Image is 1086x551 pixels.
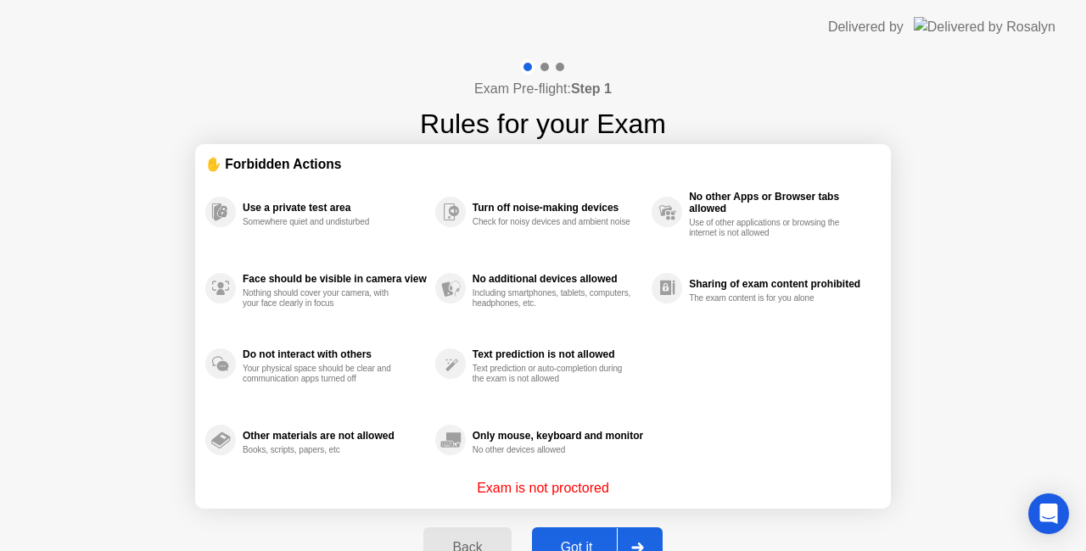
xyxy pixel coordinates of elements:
[828,17,904,37] div: Delivered by
[1028,493,1069,534] div: Open Intercom Messenger
[243,430,427,442] div: Other materials are not allowed
[689,293,849,303] div: The exam content is for you alone
[243,273,427,285] div: Face should be visible in camera view
[571,81,612,96] b: Step 1
[473,445,633,455] div: No other devices allowed
[243,348,427,360] div: Do not interact with others
[243,217,403,227] div: Somewhere quiet and undisturbed
[689,278,872,290] div: Sharing of exam content prohibited
[689,191,872,214] div: No other Apps or Browser tabs allowed
[474,79,612,99] h4: Exam Pre-flight:
[689,218,849,238] div: Use of other applications or browsing the internet is not allowed
[473,430,643,442] div: Only mouse, keyboard and monitor
[473,348,643,360] div: Text prediction is not allowed
[473,273,643,285] div: No additional devices allowed
[473,217,633,227] div: Check for noisy devices and ambient noise
[420,103,666,144] h1: Rules for your Exam
[243,445,403,455] div: Books, scripts, papers, etc
[205,154,881,174] div: ✋ Forbidden Actions
[243,364,403,384] div: Your physical space should be clear and communication apps turned off
[473,202,643,214] div: Turn off noise-making devices
[914,17,1055,36] img: Delivered by Rosalyn
[243,288,403,309] div: Nothing should cover your camera, with your face clearly in focus
[473,364,633,384] div: Text prediction or auto-completion during the exam is not allowed
[477,478,609,498] p: Exam is not proctored
[473,288,633,309] div: Including smartphones, tablets, computers, headphones, etc.
[243,202,427,214] div: Use a private test area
